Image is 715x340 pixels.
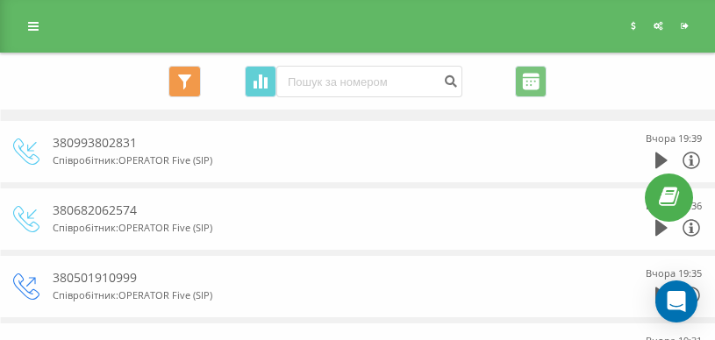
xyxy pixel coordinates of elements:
[53,202,588,219] div: 380682062574
[53,134,588,152] div: 380993802831
[53,152,588,169] div: Співробітник : OPERATOR Five (SIP)
[53,269,588,287] div: 380501910999
[53,287,588,304] div: Співробітник : OPERATOR Five (SIP)
[655,280,697,322] div: Open Intercom Messenger
[646,265,702,282] div: Вчора 19:35
[53,219,588,237] div: Співробітник : OPERATOR Five (SIP)
[276,66,462,97] input: Пошук за номером
[646,130,702,147] div: Вчора 19:39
